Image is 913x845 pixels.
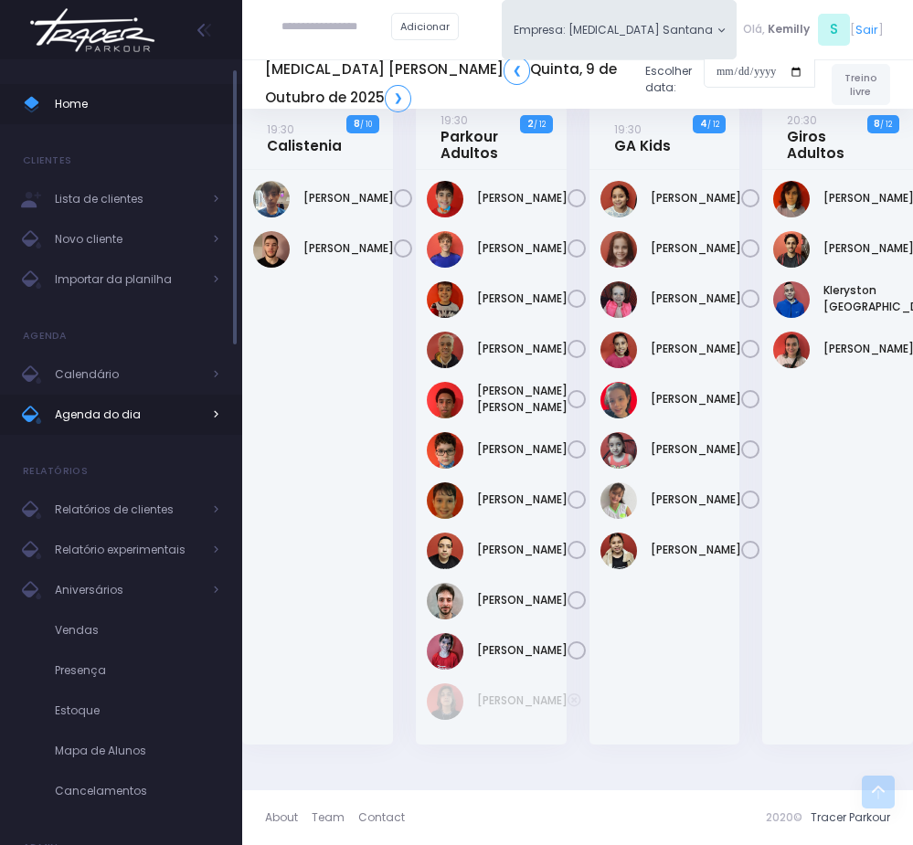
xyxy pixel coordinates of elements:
img: Flora Caroni de Araujo [600,231,637,268]
h4: Clientes [23,143,71,179]
strong: 8 [874,117,880,131]
img: Tiago Morais de Medeiros [427,633,463,670]
div: Escolher data: [265,51,815,117]
a: [PERSON_NAME] [477,692,568,709]
a: [PERSON_NAME] [477,642,568,659]
span: Agenda do dia [55,403,201,427]
span: 2020© [766,809,802,825]
img: Vittória Martins Ferreira [600,482,637,519]
img: Kleryston Pariz [773,281,810,318]
a: [PERSON_NAME] [651,341,741,357]
small: 20:30 [787,112,817,128]
span: Cancelamentos [55,779,219,803]
a: [PERSON_NAME] [651,190,741,206]
img: Guilherme D'Oswaldo [427,332,463,368]
img: Natan Garcia Leão [253,231,290,268]
a: 19:30Parkour Adultos [441,111,536,162]
img: Fernando Furlani Rodrigues [253,181,290,217]
small: / 12 [534,119,546,130]
img: Vitória schiavetto chatagnier [600,533,637,569]
span: Relatórios de clientes [55,498,201,522]
small: / 10 [360,119,372,130]
small: / 12 [880,119,892,130]
a: 19:30Calistenia [267,121,342,154]
span: Importar da planilha [55,268,201,291]
a: [PERSON_NAME] [PERSON_NAME] [477,383,568,416]
a: Adicionar [391,13,459,40]
a: [PERSON_NAME] [651,290,741,307]
a: Tracer Parkour [811,809,890,825]
a: Contact [358,801,405,834]
strong: 8 [354,117,360,131]
a: [PERSON_NAME] [477,190,568,206]
span: Kemilly [768,21,810,37]
a: ❯ [385,85,411,112]
a: [PERSON_NAME] [477,240,568,257]
img: Paulo Cesar Pereira Junior [427,533,463,569]
span: Aniversários [55,578,201,602]
img: João Victor dos Santos Simão Becker [427,382,463,418]
img: João Pedro Silva Mansur [773,231,810,268]
a: [PERSON_NAME] [477,542,568,558]
div: [ ] [737,11,890,48]
a: [PERSON_NAME] [477,592,568,608]
small: 19:30 [614,121,642,137]
span: S [818,14,850,46]
small: / 12 [707,119,719,130]
a: About [265,801,312,834]
a: [PERSON_NAME] [477,441,568,458]
strong: 4 [700,117,707,131]
small: 19:30 [441,112,468,128]
img: Beatriz Valentim Perna [773,181,810,217]
a: [PERSON_NAME] [651,240,741,257]
a: [PERSON_NAME] [477,290,568,307]
a: [PERSON_NAME] [651,491,741,508]
a: Sair [855,21,878,38]
span: Lista de clientes [55,187,201,211]
a: [PERSON_NAME] [651,542,741,558]
small: 19:30 [267,121,294,137]
span: Estoque [55,699,219,723]
img: Paloma Mondini [773,332,810,368]
a: ❮ [504,57,530,84]
a: Treino livre [832,64,890,105]
img: Maria Eduarda Mariano Serracini [600,382,637,418]
span: Presença [55,659,219,682]
img: Giovanna Rodrigues Gialluize [600,281,637,318]
span: Home [55,92,219,116]
span: Mapa de Alunos [55,739,219,763]
span: Novo cliente [55,227,201,251]
a: [PERSON_NAME] [303,190,394,206]
a: 19:30GA Kids [614,121,671,154]
a: Team [312,801,358,834]
strong: 2 [527,117,534,131]
a: [PERSON_NAME] [651,441,741,458]
a: 20:30Giros Adultos [787,111,883,162]
a: [PERSON_NAME] [477,491,568,508]
h5: [MEDICAL_DATA] [PERSON_NAME] Quinta, 9 de Outubro de 2025 [265,57,632,111]
img: Elisa Miranda Diniz [600,181,637,217]
img: Fernando Feijó [427,181,463,217]
h4: Relatórios [23,453,88,490]
img: Valentina Cardoso de Mello Dias Panhota [600,432,637,469]
span: Vendas [55,618,219,642]
img: Guilherme Cento Magalhaes [427,683,463,720]
a: [PERSON_NAME] [303,240,394,257]
span: Calendário [55,363,201,386]
a: [PERSON_NAME] [477,341,568,357]
img: Geovane Martins Ramos [427,281,463,318]
span: Relatório experimentais [55,538,201,562]
img: Nicolas Naliato [427,482,463,519]
img: Miguel Penna Ferreira [427,432,463,469]
a: [PERSON_NAME] [651,391,741,407]
img: Maria Clara Giglio Correa [600,332,637,368]
img: Rafael Eiras Freitas [427,583,463,619]
h4: Agenda [23,318,68,354]
span: Olá, [743,21,765,37]
img: Gabriel Brito de Almeida e Silva [427,231,463,268]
